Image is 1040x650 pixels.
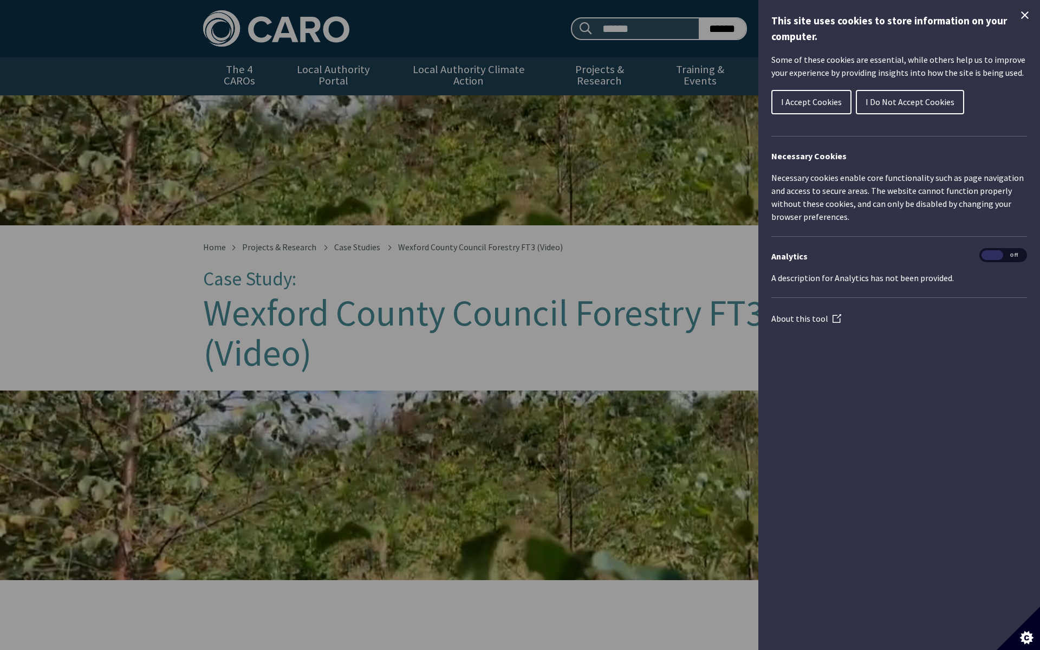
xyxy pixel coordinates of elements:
h3: Analytics [771,250,1027,263]
h1: This site uses cookies to store information on your computer. [771,13,1027,44]
span: Off [1003,250,1025,261]
button: I Do Not Accept Cookies [856,90,964,114]
h2: Necessary Cookies [771,149,1027,162]
a: About this tool [771,313,841,324]
p: Some of these cookies are essential, while others help us to improve your experience by providing... [771,53,1027,79]
span: On [981,250,1003,261]
span: I Do Not Accept Cookies [866,96,954,107]
button: I Accept Cookies [771,90,851,114]
button: Close Cookie Control [1018,9,1031,22]
p: Necessary cookies enable core functionality such as page navigation and access to secure areas. T... [771,171,1027,223]
button: Set cookie preferences [997,607,1040,650]
span: I Accept Cookies [781,96,842,107]
p: A description for Analytics has not been provided. [771,271,1027,284]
